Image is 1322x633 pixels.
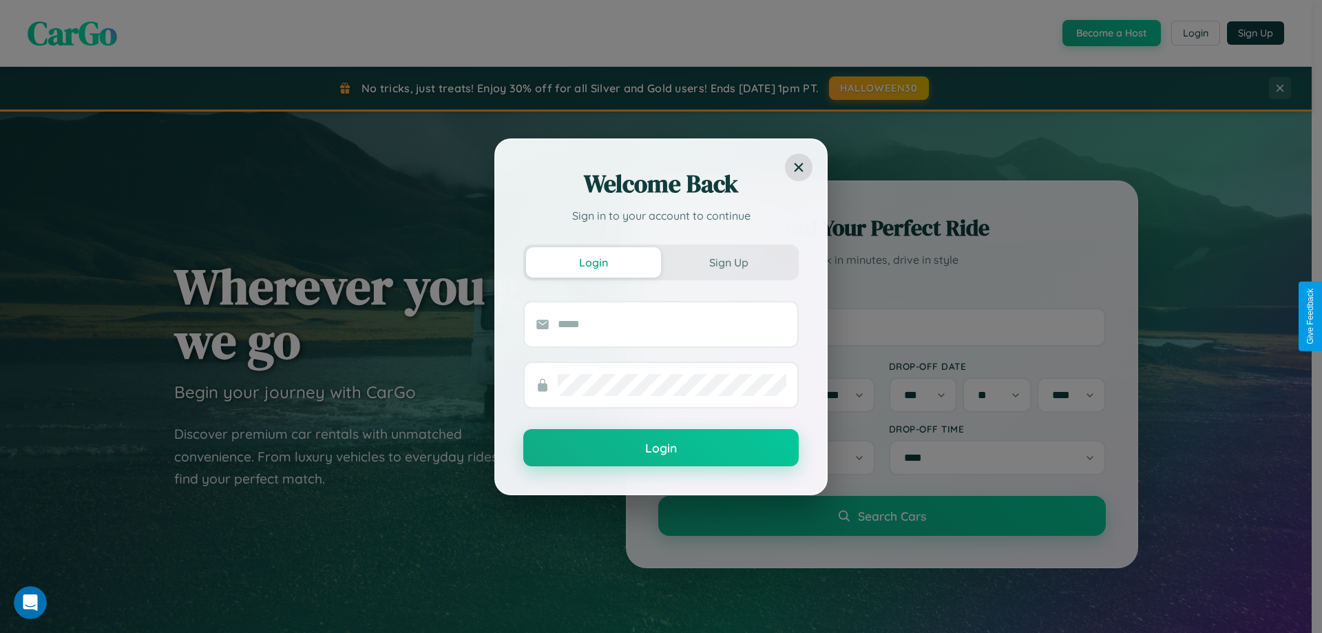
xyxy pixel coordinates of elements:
[523,429,799,466] button: Login
[523,207,799,224] p: Sign in to your account to continue
[523,167,799,200] h2: Welcome Back
[661,247,796,278] button: Sign Up
[14,586,47,619] iframe: Intercom live chat
[526,247,661,278] button: Login
[1305,289,1315,344] div: Give Feedback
